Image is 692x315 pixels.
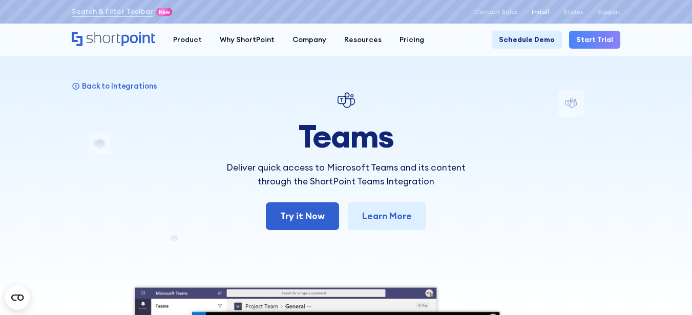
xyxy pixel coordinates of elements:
a: Learn More [348,202,426,230]
p: Back to Integrations [82,81,157,91]
a: Try it Now [266,202,339,230]
div: Resources [344,34,382,45]
div: Widget de chat [641,266,692,315]
div: Pricing [400,34,424,45]
a: Search & Filter Toolbar [72,6,153,17]
a: Status [563,8,583,15]
p: Deliver quick access to Microsoft Teams and its content through the ShortPoint Teams Integration [212,161,480,188]
a: Pricing [390,31,433,49]
h1: Teams [212,118,480,154]
button: Open CMP widget [5,285,30,310]
a: Why ShortPoint [211,31,283,49]
iframe: Chat Widget [641,266,692,315]
a: Resources [335,31,390,49]
a: Back to Integrations [72,81,157,91]
a: Schedule Demo [492,31,562,49]
div: Product [173,34,202,45]
div: Why ShortPoint [220,34,275,45]
a: Start Trial [569,31,620,49]
a: Company [283,31,335,49]
a: Home [72,32,155,47]
a: Contact Sales [474,8,517,15]
div: Company [292,34,326,45]
a: Product [164,31,211,49]
img: Teams [335,90,357,111]
a: Support [597,8,620,15]
a: Install [532,8,549,15]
